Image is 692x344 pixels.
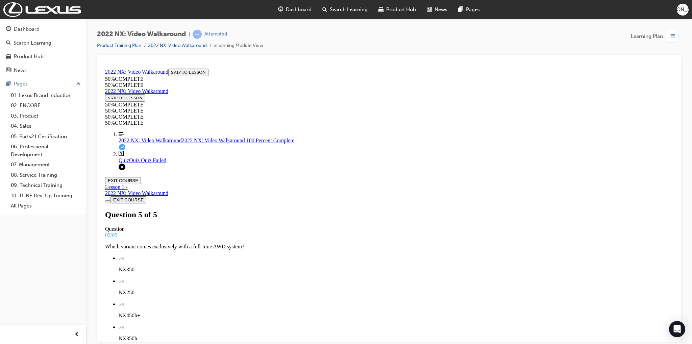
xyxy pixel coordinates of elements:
[378,5,384,14] span: car-icon
[14,80,28,88] div: Pages
[3,134,8,137] button: Toggle Course Overview
[3,54,571,60] div: 50 % COMPLETE
[14,67,27,74] div: News
[631,32,663,40] span: Learning Plan
[8,142,83,159] a: 06. Professional Development
[317,3,373,17] a: search-iconSearch Learning
[421,3,453,17] a: news-iconNews
[670,32,675,41] span: list-icon
[16,85,571,98] a: Quiz Quiz Failed
[3,36,97,42] div: 50 % COMPLETE
[8,121,83,131] a: 04. Sales
[386,6,416,14] span: Product Hub
[97,30,186,38] span: 2022 NX: Video Walkaround
[14,39,51,47] div: Search Learning
[3,66,571,106] nav: Course Outline
[3,22,66,28] a: 2022 NX: Video Walkaround
[3,23,83,35] a: Dashboard
[6,26,11,32] span: guage-icon
[204,31,227,38] div: Attempted
[3,78,83,90] button: Pages
[273,3,317,17] a: guage-iconDashboard
[8,180,83,191] a: 09. Technical Training
[16,72,79,77] span: 2022 NX: Video Walkaround
[373,3,421,17] a: car-iconProduct Hub
[8,111,83,121] a: 03. Product
[6,81,11,87] span: pages-icon
[3,124,66,130] div: 2022 NX: Video Walkaround
[19,191,22,194] svg: X mark
[3,160,571,166] div: Question
[3,16,571,22] div: 50 % COMPLETE
[466,6,480,14] span: Pages
[3,3,66,9] a: 2022 NX: Video Walkaround
[435,6,447,14] span: News
[3,118,66,130] div: Lesson 1 -
[286,6,312,14] span: Dashboard
[97,43,141,48] a: Product Training Plan
[3,3,571,106] section: Course Overview
[8,100,83,111] a: 02. ENCORE
[16,66,571,78] a: 2022 NX: Video Walkaround 100 Percent Complete
[3,166,571,172] div: 05/05
[8,159,83,170] a: 07. Management
[669,321,685,337] div: Open Intercom Messenger
[79,72,192,77] span: 2022 NX: Video Walkaround 100 Percent Complete
[3,22,83,78] button: DashboardSearch LearningProduct HubNews
[16,224,571,230] p: NX250
[3,118,66,130] a: Lesson 1 - 2022 NX: Video Walkaround
[3,64,83,77] a: News
[427,5,432,14] span: news-icon
[8,131,83,142] a: 05. Parts21 Certification
[3,3,571,22] section: Course Information
[3,2,81,17] img: Trak
[214,42,263,50] li: eLearning Module View
[16,192,19,194] svg: Check mark
[6,54,11,60] span: car-icon
[330,6,368,14] span: Search Learning
[3,37,83,49] a: Search Learning
[3,111,39,118] button: EXIT COURSE
[19,260,22,263] svg: X mark
[193,30,202,39] span: learningRecordVerb_ATTEMPT-icon
[27,92,64,97] span: Quiz Quiz Failed
[6,68,11,74] span: news-icon
[16,98,23,104] svg: Quiz failed
[74,330,79,339] span: prev-icon
[278,5,283,14] span: guage-icon
[16,215,19,217] svg: Check mark
[322,5,327,14] span: search-icon
[76,80,81,89] span: up-icon
[453,3,485,17] a: pages-iconPages
[3,22,97,48] section: Course Information
[458,5,463,14] span: pages-icon
[8,191,83,201] a: 10. TUNE Rev-Up Training
[3,50,83,63] a: Product Hub
[8,90,83,101] a: 01. Lexus Brand Induction
[16,238,19,240] svg: Check mark
[16,201,571,207] p: NX350
[8,170,83,180] a: 08. Service Training
[677,4,689,16] button: [PERSON_NAME]
[3,28,43,36] button: SKIP TO LESSON
[16,247,571,253] p: NX450h+
[19,237,22,240] svg: X mark
[3,42,97,48] div: 50 % COMPLETE
[6,40,11,46] span: search-icon
[16,270,571,276] p: NX350h
[189,30,190,38] span: |
[19,214,22,217] svg: X mark
[16,92,27,97] span: Quiz
[3,48,571,54] div: 50 % COMPLETE
[3,10,571,16] div: 50 % COMPLETE
[148,43,207,48] a: 2022 NX: Video Walkaround
[8,201,83,211] a: All Pages
[14,53,44,60] div: Product Hub
[3,178,571,184] p: Which variant comes exclusively with a full-time AWD system?
[8,130,44,138] button: EXIT COURSE
[66,3,106,10] button: SKIP TO LESSON
[631,30,681,43] button: Learning Plan
[14,25,40,33] div: Dashboard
